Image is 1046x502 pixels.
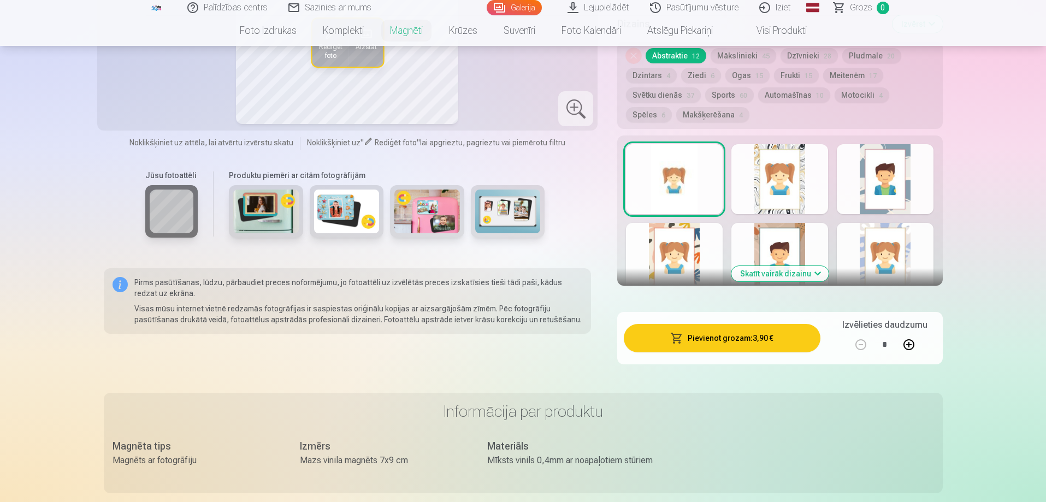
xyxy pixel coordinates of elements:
span: 28 [824,52,831,60]
span: Rediģēt foto [318,43,342,60]
button: Spēles6 [626,107,672,122]
span: 10 [816,92,824,99]
span: lai apgrieztu, pagrieztu vai piemērotu filtru [420,138,565,147]
button: Automašīnas10 [758,87,830,103]
img: /fa1 [151,4,163,11]
span: 20 [887,52,895,60]
span: 60 [740,92,747,99]
span: 12 [692,52,700,60]
button: Ziedi6 [681,68,721,83]
span: Noklikšķiniet uz attēla, lai atvērtu izvērstu skatu [129,137,293,148]
div: Materiāls [487,439,653,454]
span: Aizstāt [355,43,376,51]
div: Magnēta tips [113,439,278,454]
button: Pievienot grozam:3,90 € [624,324,820,352]
button: Skatīt vairāk dizainu [731,266,829,281]
button: Motocikli4 [835,87,889,103]
span: 6 [711,72,714,80]
span: 45 [762,52,770,60]
span: " [361,138,364,147]
h6: Produktu piemēri ar citām fotogrāfijām [224,170,549,181]
div: Mazs vinila magnēts 7x9 cm [300,454,465,467]
span: 37 [687,92,694,99]
button: Makšķerēšana4 [676,107,749,122]
span: Noklikšķiniet uz [307,138,361,147]
span: 6 [661,111,665,119]
a: Foto kalendāri [548,15,634,46]
a: Visi produkti [726,15,820,46]
span: 0 [877,2,889,14]
span: 4 [666,72,670,80]
a: Foto izdrukas [227,15,310,46]
h6: Jūsu fotoattēli [145,170,198,181]
p: Pirms pasūtīšanas, lūdzu, pārbaudiet preces noformējumu, jo fotoattēli uz izvēlētās preces izskat... [134,277,583,299]
span: 15 [805,72,812,80]
button: Dzintars4 [626,68,677,83]
span: Grozs [850,1,872,14]
a: Krūzes [436,15,491,46]
span: 15 [755,72,763,80]
button: Frukti15 [774,68,819,83]
button: Abstraktie12 [646,48,706,63]
button: Sports60 [705,87,754,103]
button: Mākslinieki45 [711,48,776,63]
div: Izmērs [300,439,465,454]
div: Mīksts vinils 0,4mm ar noapaļotiem stūriem [487,454,653,467]
button: Svētku dienās37 [626,87,701,103]
h3: Informācija par produktu [113,401,934,421]
a: Suvenīri [491,15,548,46]
span: 4 [739,111,743,119]
span: " [417,138,420,147]
h5: Izvēlieties daudzumu [842,318,927,332]
button: Dzīvnieki28 [781,48,838,63]
button: Meitenēm17 [823,68,883,83]
button: Ogas15 [725,68,770,83]
a: Atslēgu piekariņi [634,15,726,46]
span: 4 [879,92,883,99]
a: Komplekti [310,15,377,46]
span: Rediģēt foto [375,138,417,147]
button: Pludmale20 [842,48,901,63]
div: Magnēts ar fotogrāfiju [113,454,278,467]
a: Magnēti [377,15,436,46]
p: Visas mūsu internet vietnē redzamās fotogrāfijas ir saspiestas oriģinālu kopijas ar aizsargājošām... [134,303,583,325]
span: 17 [869,72,877,80]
